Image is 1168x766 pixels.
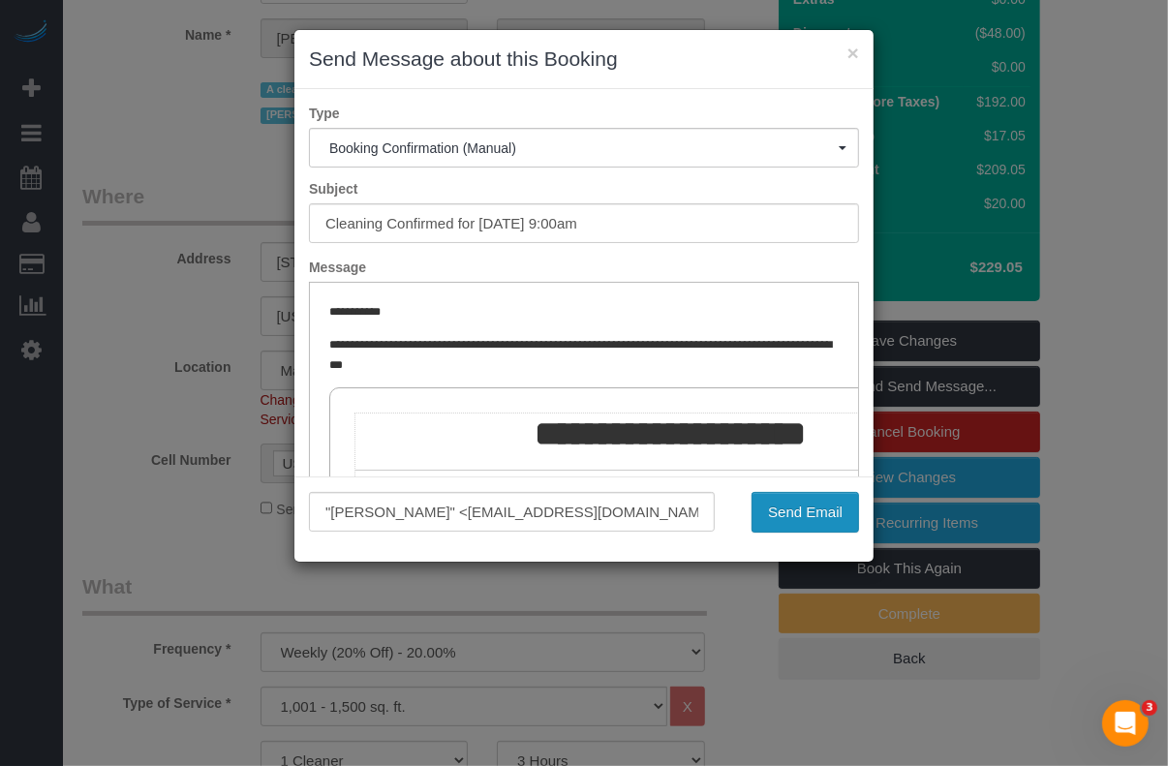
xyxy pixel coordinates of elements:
[294,258,874,277] label: Message
[752,492,859,533] button: Send Email
[309,45,859,74] h3: Send Message about this Booking
[1142,700,1157,716] span: 3
[310,283,858,585] iframe: Rich Text Editor, editor1
[309,203,859,243] input: Subject
[294,179,874,199] label: Subject
[847,43,859,63] button: ×
[329,140,839,156] span: Booking Confirmation (Manual)
[1102,700,1149,747] iframe: Intercom live chat
[309,128,859,168] button: Booking Confirmation (Manual)
[294,104,874,123] label: Type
